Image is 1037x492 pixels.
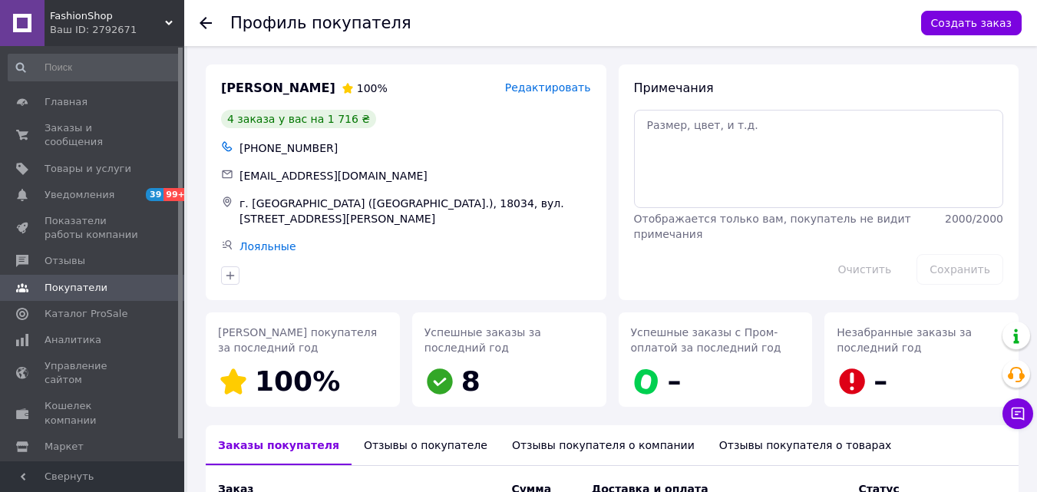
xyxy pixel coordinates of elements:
[45,399,142,427] span: Кошелек компании
[631,326,781,354] span: Успешные заказы с Пром-оплатой за последний год
[45,214,142,242] span: Показатели работы компании
[668,365,682,397] span: –
[146,188,163,201] span: 39
[200,15,212,31] div: Вернуться назад
[45,359,142,387] span: Управление сайтом
[45,162,131,176] span: Товары и услуги
[218,326,377,354] span: [PERSON_NAME] покупателя за последний год
[45,121,142,149] span: Заказы и сообщения
[239,240,296,253] a: Лояльные
[221,80,335,97] span: [PERSON_NAME]
[424,326,541,354] span: Успешные заказы за последний год
[1002,398,1033,429] button: Чат с покупателем
[352,425,500,465] div: Отзывы о покупателе
[236,193,594,229] div: г. [GEOGRAPHIC_DATA] ([GEOGRAPHIC_DATA].), 18034, вул. [STREET_ADDRESS][PERSON_NAME]
[945,213,1003,225] span: 2000 / 2000
[45,307,127,321] span: Каталог ProSale
[357,82,388,94] span: 100%
[634,81,714,95] span: Примечания
[50,23,184,37] div: Ваш ID: 2792671
[500,425,707,465] div: Отзывы покупателя о компании
[236,137,594,159] div: [PHONE_NUMBER]
[163,188,189,201] span: 99+
[206,425,352,465] div: Заказы покупателя
[45,254,85,268] span: Отзывы
[45,188,114,202] span: Уведомления
[707,425,904,465] div: Отзывы покупателя о товарах
[45,281,107,295] span: Покупатели
[239,170,428,182] span: [EMAIL_ADDRESS][DOMAIN_NAME]
[45,440,84,454] span: Маркет
[45,333,101,347] span: Аналитика
[461,365,481,397] span: 8
[921,11,1022,35] button: Создать заказ
[221,110,376,128] div: 4 заказа у вас на 1 716 ₴
[45,95,88,109] span: Главная
[837,326,972,354] span: Незабранные заказы за последний год
[634,213,911,240] span: Отображается только вам, покупатель не видит примечания
[255,365,340,397] span: 100%
[50,9,165,23] span: FashionShop
[230,14,411,32] h1: Профиль покупателя
[8,54,181,81] input: Поиск
[874,365,887,397] span: –
[505,81,591,94] span: Редактировать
